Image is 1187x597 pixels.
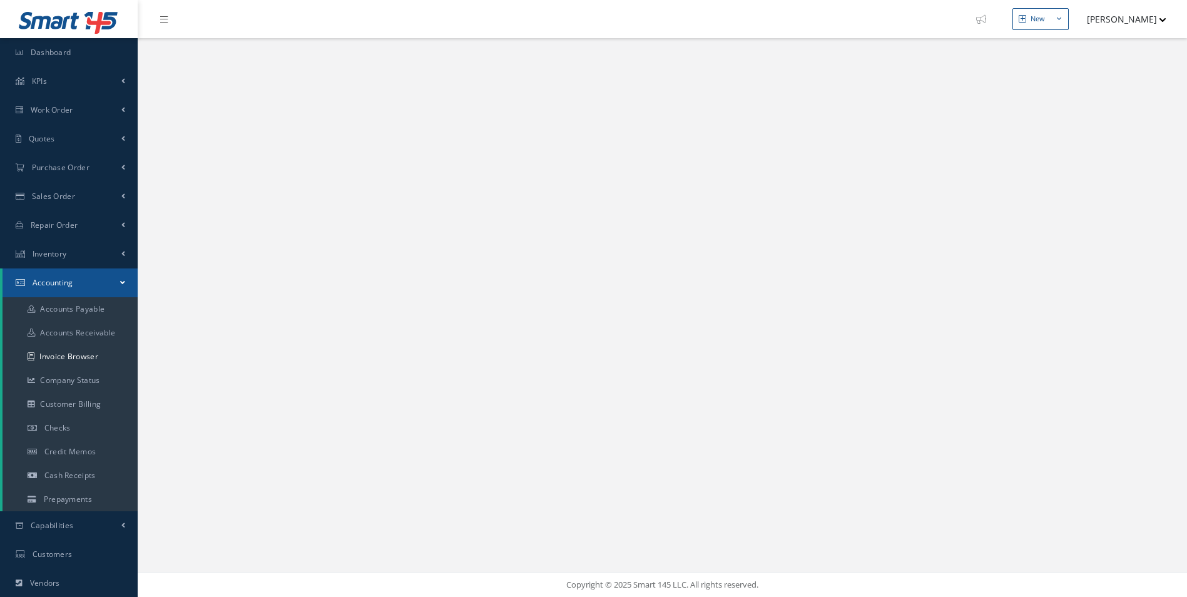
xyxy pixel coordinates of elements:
[31,220,78,230] span: Repair Order
[44,470,96,481] span: Cash Receipts
[44,446,96,457] span: Credit Memos
[3,297,138,321] a: Accounts Payable
[32,191,75,202] span: Sales Order
[32,162,89,173] span: Purchase Order
[1012,8,1069,30] button: New
[32,76,47,86] span: KPIs
[30,578,60,588] span: Vendors
[3,392,138,416] a: Customer Billing
[33,248,67,259] span: Inventory
[3,369,138,392] a: Company Status
[44,422,71,433] span: Checks
[1075,7,1166,31] button: [PERSON_NAME]
[3,268,138,297] a: Accounting
[3,416,138,440] a: Checks
[33,549,73,559] span: Customers
[29,133,55,144] span: Quotes
[44,494,92,504] span: Prepayments
[1031,14,1045,24] div: New
[31,520,74,531] span: Capabilities
[31,47,71,58] span: Dashboard
[3,487,138,511] a: Prepayments
[3,345,138,369] a: Invoice Browser
[3,321,138,345] a: Accounts Receivable
[31,105,73,115] span: Work Order
[150,579,1174,591] div: Copyright © 2025 Smart 145 LLC. All rights reserved.
[3,440,138,464] a: Credit Memos
[3,464,138,487] a: Cash Receipts
[33,277,73,288] span: Accounting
